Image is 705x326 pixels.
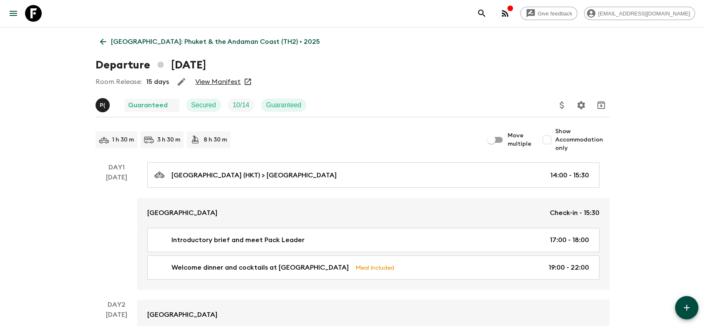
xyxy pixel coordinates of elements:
p: 19:00 - 22:00 [549,263,589,273]
span: [EMAIL_ADDRESS][DOMAIN_NAME] [594,10,695,17]
p: 14:00 - 15:30 [550,170,589,180]
a: Give feedback [520,7,577,20]
p: Day 2 [96,300,137,310]
button: Settings [573,97,589,114]
p: 10 / 14 [233,100,249,110]
div: Secured [186,99,221,112]
span: Pooky (Thanaphan) Kerdyoo [96,101,111,107]
button: search adventures [473,5,490,22]
p: Welcome dinner and cocktails at [GEOGRAPHIC_DATA] [171,263,349,273]
p: 17:00 - 18:00 [550,235,589,245]
button: Archive (Completed, Cancelled or Unsynced Departures only) [593,97,609,114]
p: 1 h 30 m [112,136,134,144]
a: [GEOGRAPHIC_DATA]Check-in - 15:30 [137,198,609,228]
p: Guaranteed [266,100,302,110]
p: [GEOGRAPHIC_DATA]: Phuket & the Andaman Coast (TH2) • 2025 [111,37,320,47]
button: Update Price, Early Bird Discount and Costs [554,97,570,114]
div: [DATE] [106,172,127,290]
a: [GEOGRAPHIC_DATA]: Phuket & the Andaman Coast (TH2) • 2025 [96,33,325,50]
span: Move multiple [508,131,532,148]
p: Day 1 [96,162,137,172]
p: P ( [100,102,105,109]
div: [EMAIL_ADDRESS][DOMAIN_NAME] [584,7,695,20]
p: 3 h 30 m [157,136,180,144]
p: [GEOGRAPHIC_DATA] [147,208,217,218]
p: [GEOGRAPHIC_DATA] [147,310,217,320]
a: Introductory brief and meet Pack Leader17:00 - 18:00 [147,228,599,252]
div: Trip Fill [228,99,254,112]
p: 15 days [146,77,169,87]
button: P( [96,98,111,112]
a: Welcome dinner and cocktails at [GEOGRAPHIC_DATA]Meal Included19:00 - 22:00 [147,255,599,280]
p: Guaranteed [128,100,168,110]
button: menu [5,5,22,22]
span: Give feedback [533,10,577,17]
p: 8 h 30 m [204,136,227,144]
p: Secured [191,100,216,110]
span: Show Accommodation only [555,127,609,152]
h1: Departure [DATE] [96,57,206,73]
p: Check-in - 15:30 [550,208,599,218]
p: [GEOGRAPHIC_DATA] (HKT) > [GEOGRAPHIC_DATA] [171,170,337,180]
p: Introductory brief and meet Pack Leader [171,235,305,245]
p: Room Release: [96,77,142,87]
a: View Manifest [195,78,241,86]
a: [GEOGRAPHIC_DATA] (HKT) > [GEOGRAPHIC_DATA]14:00 - 15:30 [147,162,599,188]
p: Meal Included [355,263,394,272]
